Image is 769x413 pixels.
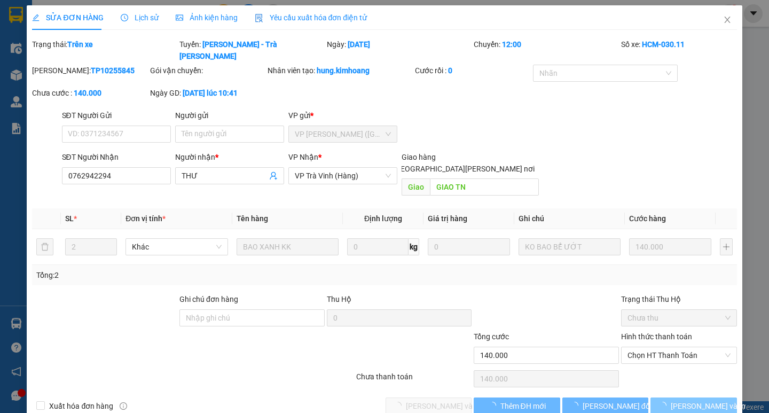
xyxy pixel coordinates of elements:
span: Đơn vị tính [125,214,166,223]
b: [DATE] [348,40,370,49]
b: Trên xe [67,40,93,49]
span: Khác [132,239,221,255]
span: info-circle [120,402,127,410]
div: SĐT Người Nhận [62,151,171,163]
div: VP gửi [288,110,397,121]
div: Trạng thái Thu Hộ [621,293,737,305]
span: loading [659,402,671,409]
span: Ảnh kiện hàng [176,13,238,22]
div: Chưa thanh toán [355,371,473,389]
span: Xuất hóa đơn hàng [45,400,117,412]
b: [PERSON_NAME] - Trà [PERSON_NAME] [179,40,277,60]
span: clock-circle [121,14,128,21]
span: [PERSON_NAME] và In [671,400,746,412]
p: GỬI: [4,21,156,41]
input: Dọc đường [430,178,539,196]
span: close [723,15,732,24]
div: Tổng: 2 [36,269,297,281]
span: TOÀN HOÀN CHÂU [7,58,80,68]
span: - [4,58,80,68]
label: Ghi chú đơn hàng [179,295,238,303]
span: [GEOGRAPHIC_DATA][PERSON_NAME] nơi [389,163,539,175]
input: 0 [428,238,510,255]
b: HCM-030.11 [642,40,685,49]
span: [PERSON_NAME] đổi [583,400,652,412]
input: Ghi Chú [519,238,621,255]
span: Chưa thu [627,310,731,326]
span: GIAO: [4,69,86,80]
span: Thêm ĐH mới [500,400,546,412]
div: SĐT Người Gửi [62,110,171,121]
div: Ngày GD: [150,87,266,99]
div: Nhân viên tạo: [268,65,413,76]
span: Tên hàng [237,214,268,223]
th: Ghi chú [514,208,625,229]
b: hung.kimhoang [317,66,370,75]
div: [PERSON_NAME]: [32,65,148,76]
b: [DATE] lúc 10:41 [183,89,238,97]
span: Thu Hộ [327,295,351,303]
span: loading [489,402,500,409]
span: Lịch sử [121,13,159,22]
span: SL [65,214,74,223]
button: delete [36,238,53,255]
b: 12:00 [502,40,521,49]
button: Close [712,5,742,35]
div: Chuyến: [473,38,620,62]
strong: BIÊN NHẬN GỬI HÀNG [36,6,124,16]
div: Người gửi [175,110,284,121]
b: 0 [448,66,452,75]
b: 140.000 [74,89,101,97]
div: Tuyến: [178,38,326,62]
span: picture [176,14,183,21]
span: NAM LONG [98,31,141,41]
span: Cước hàng [629,214,666,223]
span: Giá trị hàng [428,214,467,223]
span: VP Nhận [288,153,318,161]
span: kg [409,238,419,255]
span: Chọn HT Thanh Toán [627,347,731,363]
p: NHẬN: [4,46,156,56]
div: Cước rồi : [415,65,531,76]
span: VP Trần Phú (Hàng) [295,126,391,142]
input: Ghi chú đơn hàng [179,309,325,326]
img: icon [255,14,263,22]
div: Chưa cước : [32,87,148,99]
input: VD: Bàn, Ghế [237,238,339,255]
span: Yêu cầu xuất hóa đơn điện tử [255,13,367,22]
input: 0 [629,238,711,255]
span: Định lượng [364,214,402,223]
span: Giao hàng [402,153,436,161]
span: KO BAO HƯ BỂ [28,69,86,80]
span: edit [32,14,40,21]
span: SỬA ĐƠN HÀNG [32,13,103,22]
div: Gói vận chuyển: [150,65,266,76]
span: VP Trà Vinh (Hàng) [295,168,391,184]
label: Hình thức thanh toán [621,332,692,341]
span: VP Trà Vinh (Hàng) [30,46,104,56]
button: plus [720,238,733,255]
div: Số xe: [620,38,738,62]
b: TP10255845 [91,66,135,75]
span: VP [PERSON_NAME] ([GEOGRAPHIC_DATA]) - [4,21,141,41]
span: Tổng cước [474,332,509,341]
span: loading [571,402,583,409]
div: Trạng thái: [31,38,178,62]
span: user-add [269,172,278,180]
div: Người nhận [175,151,284,163]
span: Giao [402,178,430,196]
div: Ngày: [326,38,473,62]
